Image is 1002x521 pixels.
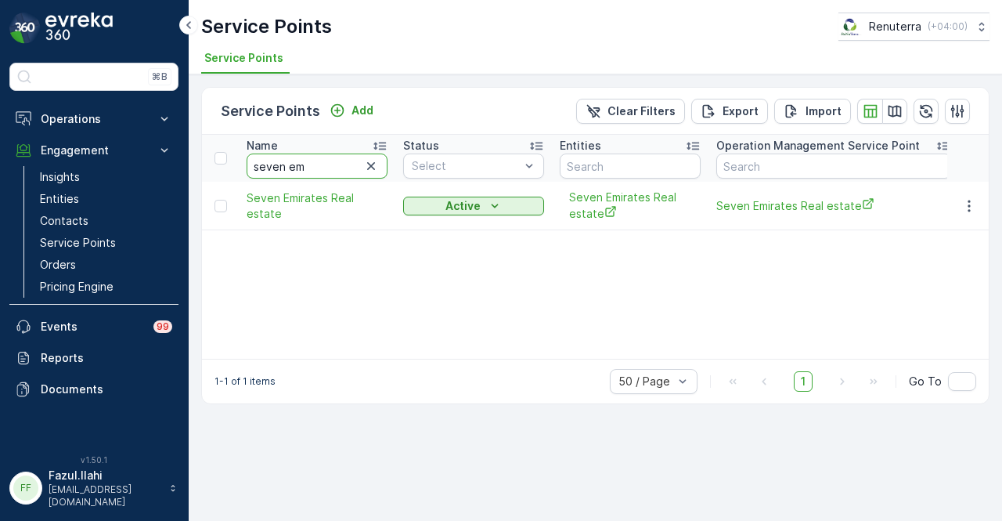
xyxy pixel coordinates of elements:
[40,191,79,207] p: Entities
[49,483,161,508] p: [EMAIL_ADDRESS][DOMAIN_NAME]
[40,279,114,295] p: Pricing Engine
[928,20,968,33] p: ( +04:00 )
[34,166,178,188] a: Insights
[247,190,387,222] a: Seven Emirates Real estate
[41,350,172,366] p: Reports
[560,138,601,154] p: Entities
[40,235,116,251] p: Service Points
[774,99,851,124] button: Import
[576,99,685,124] button: Clear Filters
[214,200,227,212] div: Toggle Row Selected
[403,138,439,154] p: Status
[49,468,161,483] p: Fazul.Ilahi
[838,18,863,35] img: Screenshot_2024-07-26_at_13.33.01.png
[445,198,481,214] p: Active
[247,138,278,154] p: Name
[41,319,144,335] p: Events
[201,14,332,39] p: Service Points
[716,197,951,214] a: Seven Emirates Real estate
[40,257,76,273] p: Orders
[723,103,759,119] p: Export
[204,50,283,66] span: Service Points
[9,103,178,135] button: Operations
[41,382,172,397] p: Documents
[9,455,178,465] span: v 1.50.1
[607,103,676,119] p: Clear Filters
[34,276,178,298] a: Pricing Engine
[13,476,38,501] div: FF
[351,103,373,118] p: Add
[9,311,178,342] a: Events99
[9,135,178,166] button: Engagement
[412,158,520,174] p: Select
[569,190,691,222] a: Seven Emirates Real estate
[403,197,544,215] button: Active
[9,342,178,374] a: Reports
[9,13,41,44] img: logo
[838,13,989,41] button: Renuterra(+04:00)
[221,100,320,122] p: Service Points
[40,213,88,229] p: Contacts
[691,99,768,124] button: Export
[157,320,169,333] p: 99
[247,154,387,179] input: Search
[716,138,920,154] p: Operation Management Service Point
[152,71,168,83] p: ⌘B
[34,254,178,276] a: Orders
[869,19,921,34] p: Renuterra
[40,169,80,185] p: Insights
[34,210,178,232] a: Contacts
[214,375,276,388] p: 1-1 of 1 items
[34,232,178,254] a: Service Points
[34,188,178,210] a: Entities
[45,13,113,44] img: logo_dark-DEwI_e13.png
[41,143,147,158] p: Engagement
[9,374,178,405] a: Documents
[41,111,147,127] p: Operations
[716,154,951,179] input: Search
[794,371,813,392] span: 1
[909,374,942,389] span: Go To
[560,154,701,179] input: Search
[323,101,380,120] button: Add
[9,468,178,508] button: FFFazul.Ilahi[EMAIL_ADDRESS][DOMAIN_NAME]
[806,103,842,119] p: Import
